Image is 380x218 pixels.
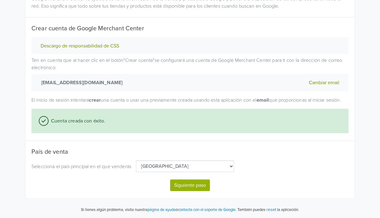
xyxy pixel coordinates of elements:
button: Siguiente paso [170,179,210,191]
p: El inicio de sesión intentará una cuenta o usar una previamente creada usando esta aplicación con... [31,96,349,104]
strong: crear [89,97,101,103]
span: Cuenta creada con éxito. [49,117,105,125]
p: También puedes la aplicación. [236,206,299,213]
h5: Crear cuenta de Google Merchant Center [31,25,349,32]
h5: País de venta [31,148,349,156]
p: Selecciona el país principal en el que venderás [31,163,131,170]
strong: [EMAIL_ADDRESS][DOMAIN_NAME] [39,79,122,86]
button: Cambiar email [307,79,341,87]
button: Descargo de responsabilidad de CSS [39,43,121,49]
strong: email [257,97,269,103]
p: Si tienes algún problema, visita nuestra o . [81,207,236,213]
a: contacta con el soporte de Google [178,207,236,212]
p: Ten en cuenta que al hacer clic en el botón " Crear cuenta " se configurará una cuenta de Google ... [31,57,349,92]
button: reset [266,206,276,213]
a: página de ayuda [148,207,176,212]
